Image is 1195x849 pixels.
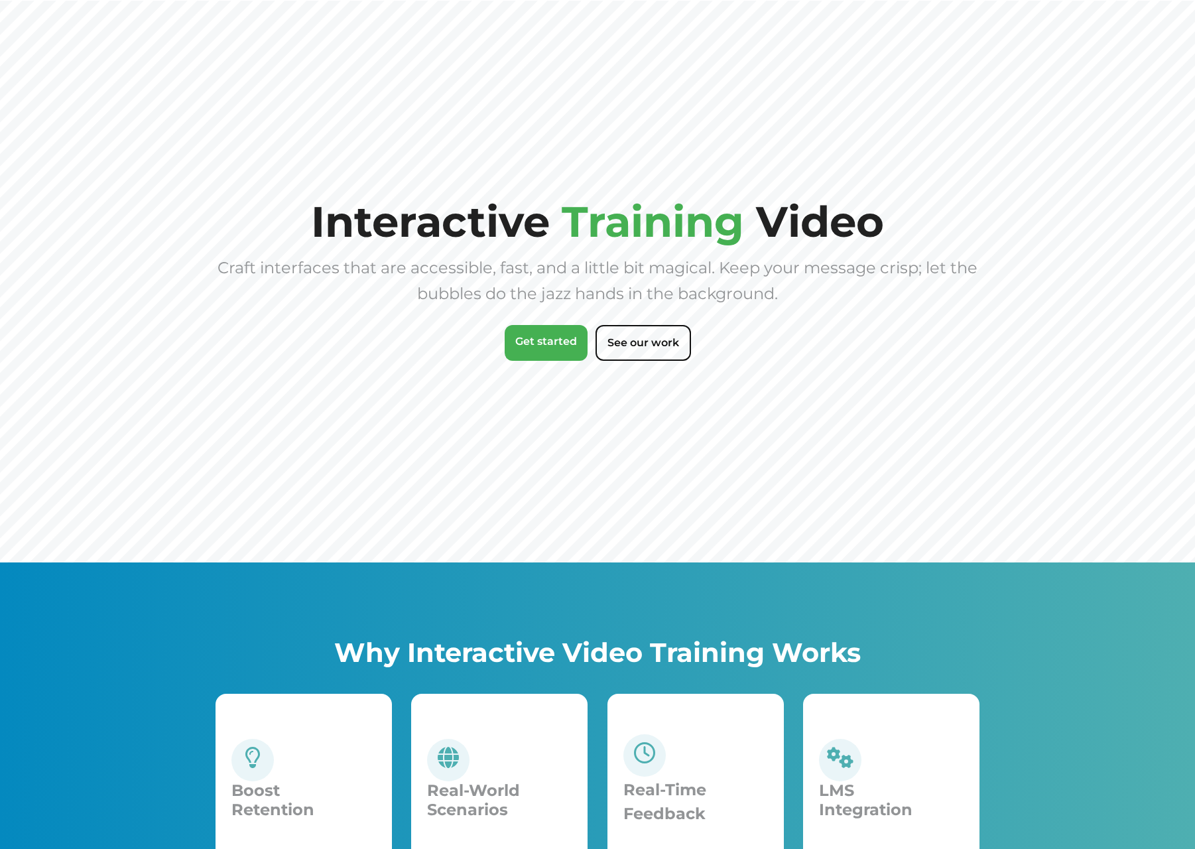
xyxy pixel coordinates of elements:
[562,196,744,247] span: Training
[311,196,550,247] span: Interactive
[231,781,314,819] span: Boost Retention
[427,781,520,819] span: Real-World Scenarios
[505,325,588,361] a: Get started
[334,636,861,669] span: Why Interactive Video Training Works
[218,258,977,303] span: Craft interfaces that are accessible, fast, and a little bit magical. Keep your message crisp; le...
[596,325,691,361] a: See our work
[756,196,884,247] span: Video
[623,780,706,823] span: Real-Time Feedback
[819,781,912,819] span: LMS Integration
